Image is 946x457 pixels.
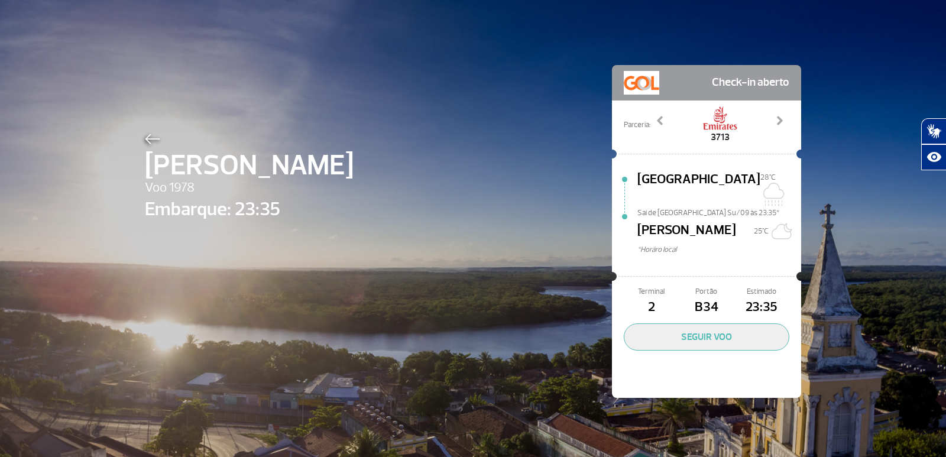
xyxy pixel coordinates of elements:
span: 25°C [754,226,769,236]
span: Parceria: [624,119,650,131]
span: [PERSON_NAME] [145,144,354,187]
span: 2 [624,297,679,317]
img: Nublado [760,183,784,206]
span: Check-in aberto [712,71,789,95]
span: 23:35 [734,297,789,317]
button: Abrir recursos assistivos. [921,144,946,170]
div: Plugin de acessibilidade da Hand Talk. [921,118,946,170]
span: 3713 [702,130,738,144]
span: Sai de [GEOGRAPHIC_DATA] Su/09 às 23:35* [637,208,801,216]
img: Céu limpo [769,219,792,243]
span: 28°C [760,173,776,182]
span: Estimado [734,286,789,297]
span: [GEOGRAPHIC_DATA] [637,170,760,208]
span: Embarque: 23:35 [145,195,354,223]
span: Voo 1978 [145,178,354,198]
span: Terminal [624,286,679,297]
span: B34 [679,297,734,317]
span: Portão [679,286,734,297]
button: SEGUIR VOO [624,323,789,351]
span: [PERSON_NAME] [637,221,736,244]
button: Abrir tradutor de língua de sinais. [921,118,946,144]
span: *Horáro local [637,244,801,255]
